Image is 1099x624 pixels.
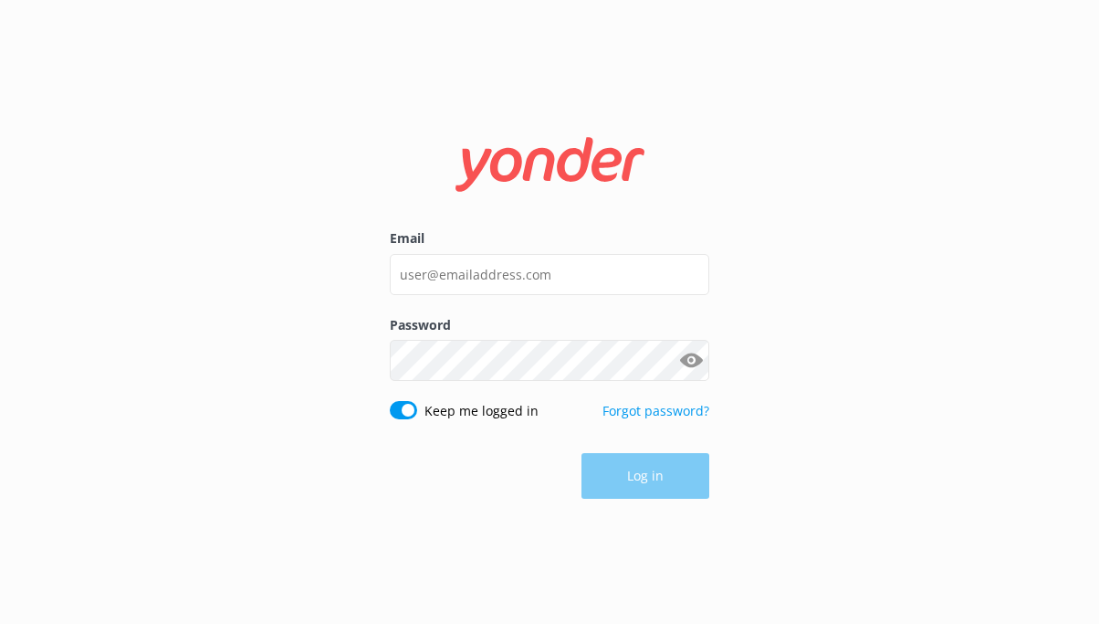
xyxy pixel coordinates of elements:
[390,315,709,335] label: Password
[424,401,539,421] label: Keep me logged in
[390,254,709,295] input: user@emailaddress.com
[602,402,709,419] a: Forgot password?
[390,228,709,249] label: Email
[673,343,709,379] button: Show password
